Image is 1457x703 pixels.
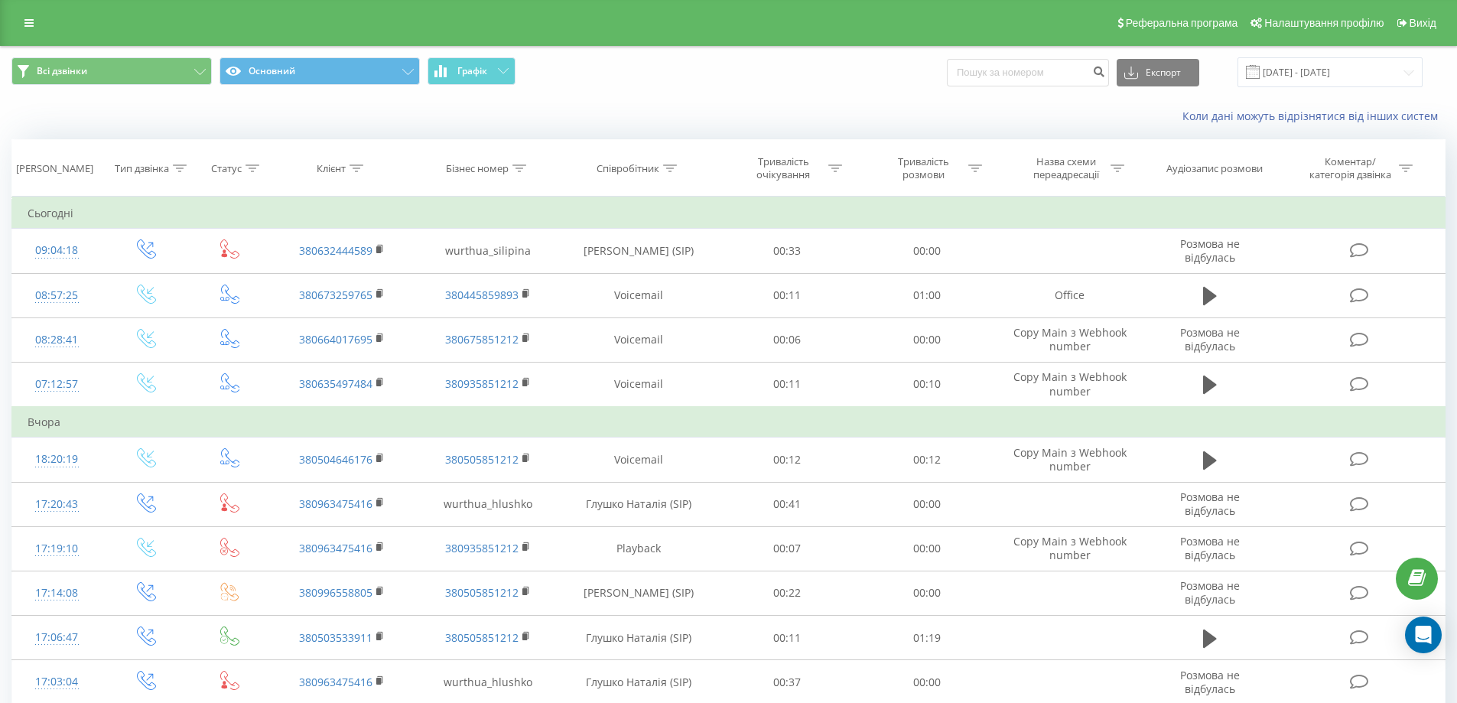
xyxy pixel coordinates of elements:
td: 00:41 [717,482,857,526]
td: Voicemail [561,317,717,362]
button: Основний [220,57,420,85]
span: Розмова не відбулась [1180,325,1240,353]
div: Співробітник [597,162,659,175]
a: 380635497484 [299,376,372,391]
td: Voicemail [561,362,717,407]
td: Сьогодні [12,198,1446,229]
td: 00:11 [717,273,857,317]
span: Розмова не відбулась [1180,490,1240,518]
td: 00:06 [717,317,857,362]
div: 07:12:57 [28,369,86,399]
td: 00:00 [857,571,997,615]
td: 00:00 [857,229,997,273]
div: Тривалість розмови [883,155,964,181]
td: 00:11 [717,616,857,660]
div: 09:04:18 [28,236,86,265]
div: Коментар/категорія дзвінка [1306,155,1395,181]
div: Open Intercom Messenger [1405,617,1442,653]
a: 380632444589 [299,243,372,258]
span: Розмова не відбулась [1180,668,1240,696]
div: 17:20:43 [28,490,86,519]
div: 17:14:08 [28,578,86,608]
span: Розмова не відбулась [1180,578,1240,607]
td: Office [997,273,1142,317]
td: [PERSON_NAME] (SIP) [561,229,717,273]
div: 08:28:41 [28,325,86,355]
td: wurthua_hlushko [415,482,560,526]
td: Playback [561,526,717,571]
div: Тип дзвінка [115,162,169,175]
div: 17:19:10 [28,534,86,564]
div: Назва схеми переадресації [1025,155,1107,181]
a: 380505851212 [445,630,519,645]
td: Глушко Наталія (SIP) [561,616,717,660]
div: Тривалість очікування [743,155,824,181]
span: Налаштування профілю [1264,17,1384,29]
a: Коли дані можуть відрізнятися вiд інших систем [1182,109,1446,123]
a: 380963475416 [299,675,372,689]
td: 00:11 [717,362,857,407]
td: Copy Main з Webhook number [997,438,1142,482]
a: 380963475416 [299,541,372,555]
a: 380963475416 [299,496,372,511]
td: 00:22 [717,571,857,615]
div: 17:06:47 [28,623,86,653]
a: 380504646176 [299,452,372,467]
td: 01:19 [857,616,997,660]
div: Бізнес номер [446,162,509,175]
button: Експорт [1117,59,1199,86]
a: 380664017695 [299,332,372,347]
a: 380505851212 [445,452,519,467]
td: Copy Main з Webhook number [997,317,1142,362]
a: 380996558805 [299,585,372,600]
span: Реферальна програма [1126,17,1238,29]
span: Всі дзвінки [37,65,87,77]
div: 17:03:04 [28,667,86,697]
td: wurthua_silipina [415,229,560,273]
td: Вчора [12,407,1446,438]
div: Аудіозапис розмови [1166,162,1263,175]
span: Вихід [1410,17,1436,29]
td: 01:00 [857,273,997,317]
td: Copy Main з Webhook number [997,362,1142,407]
a: 380503533911 [299,630,372,645]
a: 380675851212 [445,332,519,347]
td: 00:00 [857,482,997,526]
div: Статус [211,162,242,175]
td: 00:00 [857,317,997,362]
td: Voicemail [561,273,717,317]
div: 18:20:19 [28,444,86,474]
td: 00:12 [857,438,997,482]
button: Всі дзвінки [11,57,212,85]
td: [PERSON_NAME] (SIP) [561,571,717,615]
a: 380673259765 [299,288,372,302]
div: Клієнт [317,162,346,175]
span: Розмова не відбулась [1180,236,1240,265]
div: [PERSON_NAME] [16,162,93,175]
td: Copy Main з Webhook number [997,526,1142,571]
a: 380445859893 [445,288,519,302]
button: Графік [428,57,515,85]
a: 380935851212 [445,376,519,391]
span: Графік [457,66,487,76]
input: Пошук за номером [947,59,1109,86]
td: 00:10 [857,362,997,407]
td: 00:00 [857,526,997,571]
span: Розмова не відбулась [1180,534,1240,562]
a: 380935851212 [445,541,519,555]
td: 00:33 [717,229,857,273]
td: Voicemail [561,438,717,482]
td: Глушко Наталія (SIP) [561,482,717,526]
td: 00:12 [717,438,857,482]
div: 08:57:25 [28,281,86,311]
td: 00:07 [717,526,857,571]
a: 380505851212 [445,585,519,600]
